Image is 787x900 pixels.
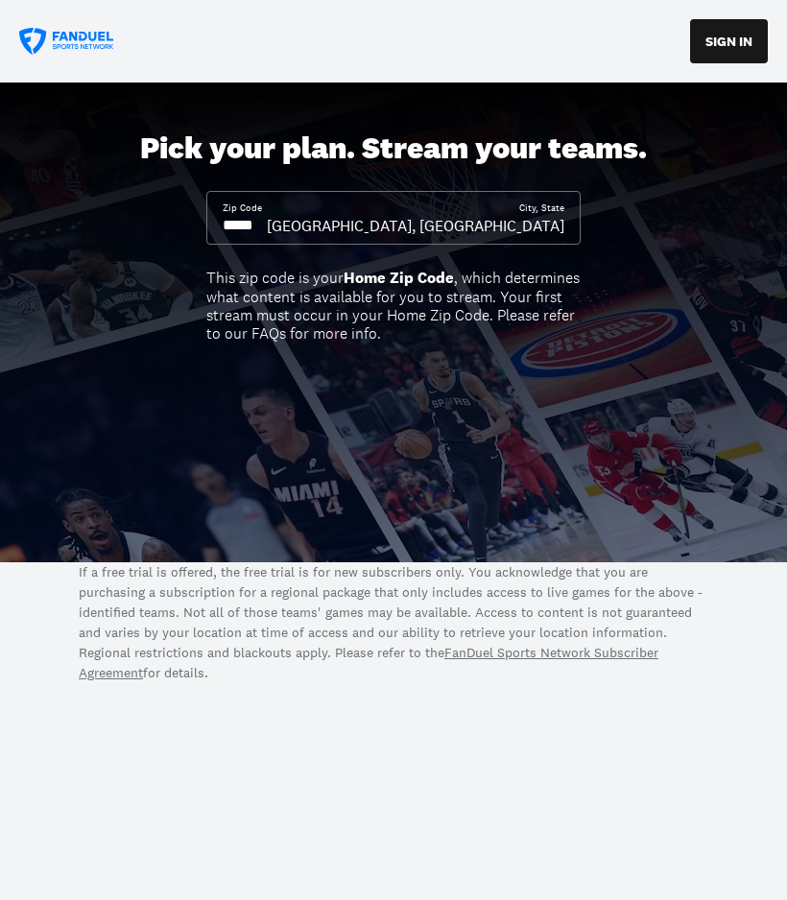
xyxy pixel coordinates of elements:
[690,19,768,63] button: SIGN IN
[267,215,564,236] div: [GEOGRAPHIC_DATA], [GEOGRAPHIC_DATA]
[206,269,581,343] div: This zip code is your , which determines what content is available for you to stream. Your first ...
[519,201,564,215] div: City, State
[79,562,708,683] p: If a free trial is offered, the free trial is for new subscribers only. You acknowledge that you ...
[344,268,454,288] b: Home Zip Code
[223,201,262,215] div: Zip Code
[140,130,647,167] div: Pick your plan. Stream your teams.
